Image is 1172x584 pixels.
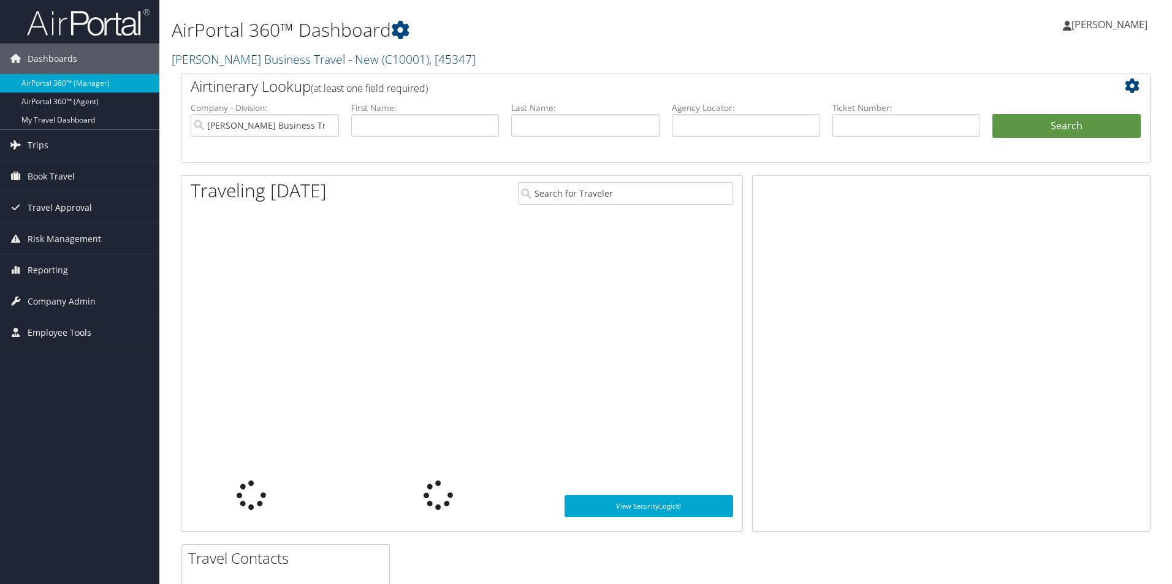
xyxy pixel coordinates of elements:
[1071,18,1147,31] span: [PERSON_NAME]
[311,82,428,95] span: (at least one field required)
[191,178,327,203] h1: Traveling [DATE]
[28,192,92,223] span: Travel Approval
[992,114,1141,138] button: Search
[832,102,981,114] label: Ticket Number:
[188,548,389,569] h2: Travel Contacts
[28,317,91,348] span: Employee Tools
[565,495,733,517] a: View SecurityLogic®
[1063,6,1160,43] a: [PERSON_NAME]
[191,76,1060,97] h2: Airtinerary Lookup
[28,255,68,286] span: Reporting
[672,102,820,114] label: Agency Locator:
[28,161,75,192] span: Book Travel
[191,102,339,114] label: Company - Division:
[382,51,429,67] span: ( C10001 )
[28,130,48,161] span: Trips
[28,224,101,254] span: Risk Management
[27,8,150,37] img: airportal-logo.png
[28,286,96,317] span: Company Admin
[351,102,500,114] label: First Name:
[518,182,733,205] input: Search for Traveler
[511,102,660,114] label: Last Name:
[429,51,476,67] span: , [ 45347 ]
[172,17,831,43] h1: AirPortal 360™ Dashboard
[28,44,77,74] span: Dashboards
[172,51,476,67] a: [PERSON_NAME] Business Travel - New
